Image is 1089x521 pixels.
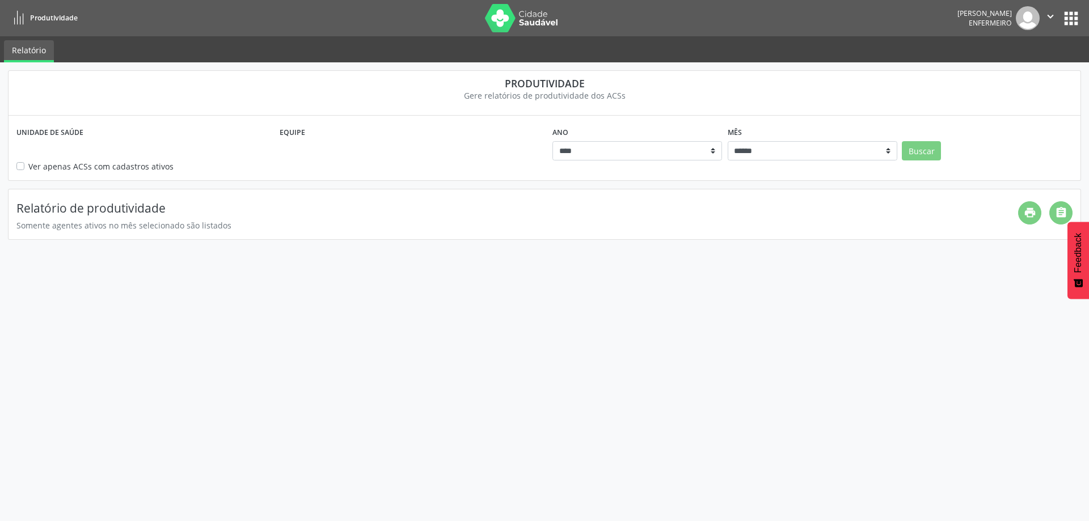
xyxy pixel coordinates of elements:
[1016,6,1040,30] img: img
[8,9,78,27] a: Produtividade
[1073,233,1083,273] span: Feedback
[1040,6,1061,30] button: 
[969,18,1012,28] span: Enfermeiro
[728,124,742,141] label: Mês
[16,90,1073,101] div: Gere relatórios de produtividade dos ACSs
[1061,9,1081,28] button: apps
[1044,10,1057,23] i: 
[280,124,305,141] label: Equipe
[1067,222,1089,299] button: Feedback - Mostrar pesquisa
[28,160,174,172] label: Ver apenas ACSs com cadastros ativos
[16,124,83,141] label: Unidade de saúde
[4,40,54,62] a: Relatório
[16,201,1018,215] h4: Relatório de produtividade
[16,77,1073,90] div: Produtividade
[902,141,941,160] button: Buscar
[957,9,1012,18] div: [PERSON_NAME]
[552,124,568,141] label: Ano
[16,219,1018,231] div: Somente agentes ativos no mês selecionado são listados
[30,13,78,23] span: Produtividade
